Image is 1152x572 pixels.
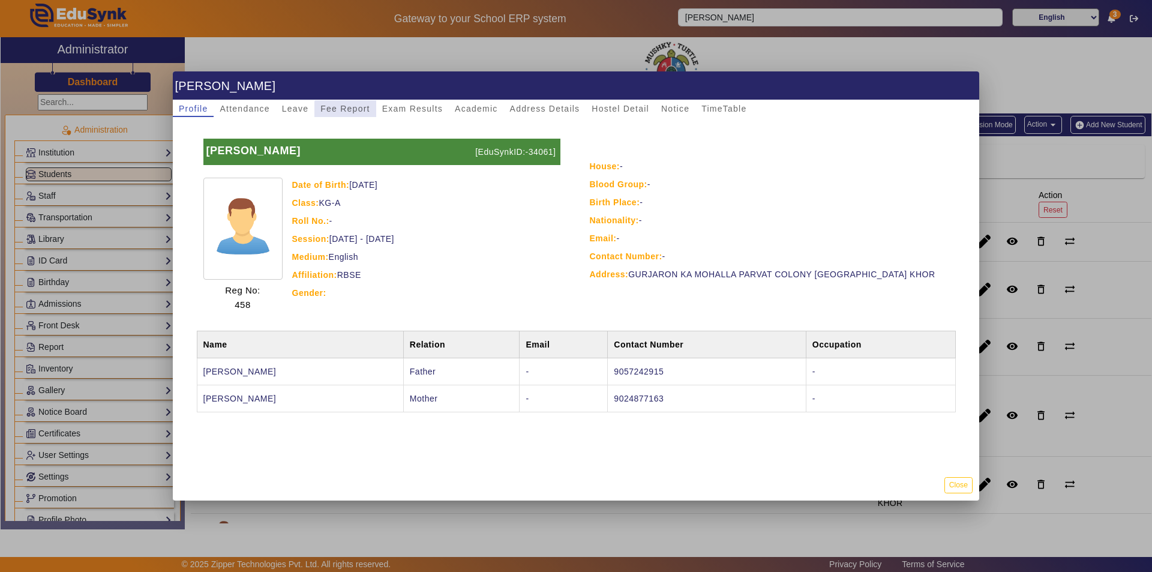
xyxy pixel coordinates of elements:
[661,104,689,113] span: Notice
[292,268,560,282] div: RBSE
[292,250,560,264] div: English
[203,178,283,280] img: profile.png
[590,197,640,207] strong: Birth Place:
[590,233,617,243] strong: Email:
[282,104,308,113] span: Leave
[806,331,955,358] th: Occupation
[292,252,329,262] strong: Medium:
[403,358,520,385] td: Father
[806,358,955,385] td: -
[220,104,269,113] span: Attendance
[806,385,955,412] td: -
[292,234,329,244] strong: Session:
[292,198,319,208] strong: Class:
[944,477,973,493] button: Close
[179,104,208,113] span: Profile
[292,232,560,246] div: [DATE] - [DATE]
[292,178,560,192] div: [DATE]
[197,331,403,358] th: Name
[292,180,350,190] strong: Date of Birth:
[590,177,952,191] div: -
[590,251,662,261] strong: Contact Number:
[225,283,260,298] p: Reg No:
[590,213,952,227] div: -
[197,358,403,385] td: [PERSON_NAME]
[520,331,608,358] th: Email
[701,104,746,113] span: TimeTable
[292,288,326,298] strong: Gender:
[403,385,520,412] td: Mother
[173,71,979,100] h1: [PERSON_NAME]
[320,104,370,113] span: Fee Report
[590,249,952,263] div: -
[590,215,639,225] strong: Nationality:
[225,298,260,312] p: 458
[608,331,806,358] th: Contact Number
[590,267,952,281] div: GURJARON KA MOHALLA PARVAT COLONY [GEOGRAPHIC_DATA] KHOR
[206,145,301,157] b: [PERSON_NAME]
[292,214,560,228] div: -
[292,270,337,280] strong: Affiliation:
[292,196,560,210] div: KG-A
[590,179,647,189] strong: Blood Group:
[590,159,952,173] div: -
[590,195,952,209] div: -
[592,104,649,113] span: Hostel Detail
[608,358,806,385] td: 9057242915
[590,161,620,171] strong: House:
[520,358,608,385] td: -
[608,385,806,412] td: 9024877163
[510,104,580,113] span: Address Details
[472,139,560,165] p: [EduSynkID:-34061]
[590,269,629,279] strong: Address:
[590,231,952,245] div: -
[520,385,608,412] td: -
[292,216,329,226] strong: Roll No.:
[197,385,403,412] td: [PERSON_NAME]
[455,104,497,113] span: Academic
[403,331,520,358] th: Relation
[382,104,443,113] span: Exam Results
